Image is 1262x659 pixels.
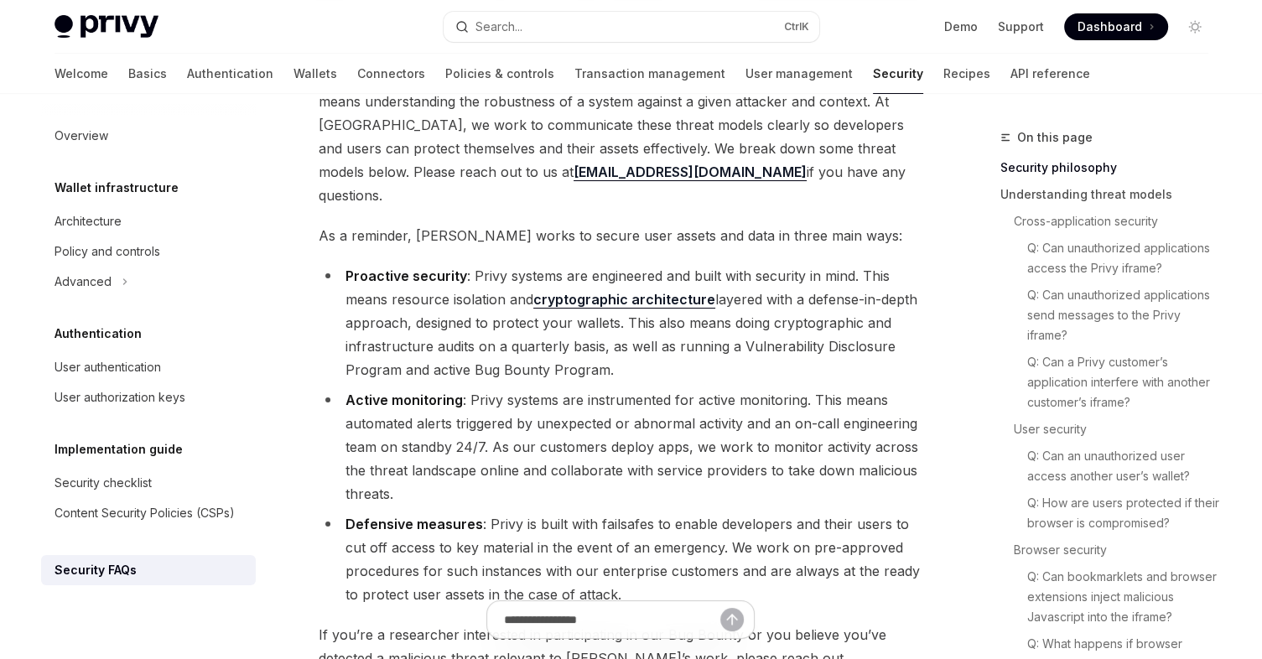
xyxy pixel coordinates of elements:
[1027,443,1222,490] a: Q: Can an unauthorized user access another user’s wallet?
[41,352,256,382] a: User authentication
[55,211,122,231] div: Architecture
[1027,349,1222,416] a: Q: Can a Privy customer’s application interfere with another customer’s iframe?
[720,608,744,631] button: Send message
[55,126,108,146] div: Overview
[41,382,256,413] a: User authorization keys
[41,468,256,498] a: Security checklist
[55,503,235,523] div: Content Security Policies (CSPs)
[55,560,137,580] div: Security FAQs
[357,54,425,94] a: Connectors
[1182,13,1208,40] button: Toggle dark mode
[345,516,483,532] strong: Defensive measures
[1027,563,1222,630] a: Q: Can bookmarklets and browser extensions inject malicious Javascript into the iframe?
[319,388,923,506] li: : Privy systems are instrumented for active monitoring. This means automated alerts triggered by ...
[1010,54,1090,94] a: API reference
[41,121,256,151] a: Overview
[55,272,112,292] div: Advanced
[55,473,152,493] div: Security checklist
[444,12,819,42] button: Search...CtrlK
[784,20,809,34] span: Ctrl K
[1027,282,1222,349] a: Q: Can unauthorized applications send messages to the Privy iframe?
[574,54,725,94] a: Transaction management
[55,324,142,344] h5: Authentication
[1014,537,1222,563] a: Browser security
[41,498,256,528] a: Content Security Policies (CSPs)
[943,54,990,94] a: Recipes
[1017,127,1093,148] span: On this page
[998,18,1044,35] a: Support
[41,555,256,585] a: Security FAQs
[1064,13,1168,40] a: Dashboard
[55,357,161,377] div: User authentication
[1014,416,1222,443] a: User security
[533,291,715,309] a: cryptographic architecture
[345,392,463,408] strong: Active monitoring
[475,17,522,37] div: Search...
[55,387,185,407] div: User authorization keys
[319,224,923,247] span: As a reminder, [PERSON_NAME] works to secure user assets and data in three main ways:
[1014,208,1222,235] a: Cross-application security
[187,54,273,94] a: Authentication
[319,264,923,381] li: : Privy systems are engineered and built with security in mind. This means resource isolation and...
[1078,18,1142,35] span: Dashboard
[41,236,256,267] a: Policy and controls
[574,163,807,181] a: [EMAIL_ADDRESS][DOMAIN_NAME]
[1000,181,1222,208] a: Understanding threat models
[445,54,554,94] a: Policies & controls
[345,267,467,284] strong: Proactive security
[944,18,978,35] a: Demo
[1000,154,1222,181] a: Security philosophy
[319,512,923,606] li: : Privy is built with failsafes to enable developers and their users to cut off access to key mat...
[745,54,853,94] a: User management
[319,66,923,207] span: Threat models are an essential part of building secure systems. Establishing a threat model means...
[1027,235,1222,282] a: Q: Can unauthorized applications access the Privy iframe?
[1027,490,1222,537] a: Q: How are users protected if their browser is compromised?
[293,54,337,94] a: Wallets
[55,15,158,39] img: light logo
[55,439,183,459] h5: Implementation guide
[41,206,256,236] a: Architecture
[55,54,108,94] a: Welcome
[55,178,179,198] h5: Wallet infrastructure
[873,54,923,94] a: Security
[55,241,160,262] div: Policy and controls
[128,54,167,94] a: Basics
